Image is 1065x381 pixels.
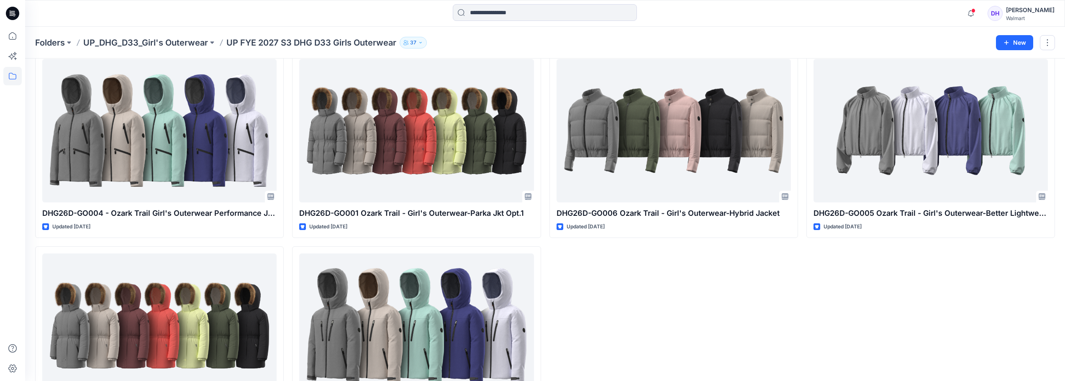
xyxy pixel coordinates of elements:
[226,37,396,49] p: UP FYE 2027 S3 DHG D33 Girls Outerwear
[35,37,65,49] a: Folders
[400,37,427,49] button: 37
[557,207,791,219] p: DHG26D-GO006 Ozark Trail - Girl's Outerwear-Hybrid Jacket
[299,59,534,202] a: DHG26D-GO001 Ozark Trail - Girl's Outerwear-Parka Jkt Opt.1
[410,38,416,47] p: 37
[52,222,90,231] p: Updated [DATE]
[309,222,347,231] p: Updated [DATE]
[824,222,862,231] p: Updated [DATE]
[1006,15,1055,21] div: Walmart
[996,35,1033,50] button: New
[42,207,277,219] p: DHG26D-GO004 - Ozark Trail Girl's Outerwear Performance Jkt Opt.2
[814,207,1048,219] p: DHG26D-GO005 Ozark Trail - Girl's Outerwear-Better Lightweight Windbreaker
[567,222,605,231] p: Updated [DATE]
[1006,5,1055,15] div: [PERSON_NAME]
[83,37,208,49] a: UP_DHG_D33_Girl's Outerwear
[557,59,791,202] a: DHG26D-GO006 Ozark Trail - Girl's Outerwear-Hybrid Jacket
[988,6,1003,21] div: DH
[814,59,1048,202] a: DHG26D-GO005 Ozark Trail - Girl's Outerwear-Better Lightweight Windbreaker
[299,207,534,219] p: DHG26D-GO001 Ozark Trail - Girl's Outerwear-Parka Jkt Opt.1
[42,59,277,202] a: DHG26D-GO004 - Ozark Trail Girl's Outerwear Performance Jkt Opt.2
